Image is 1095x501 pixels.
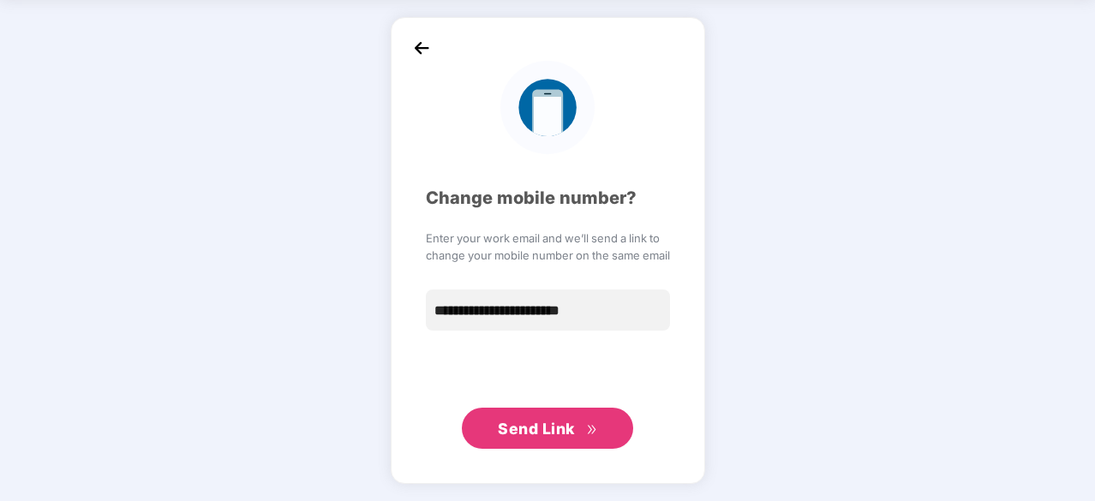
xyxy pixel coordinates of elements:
img: logo [500,61,594,154]
div: Change mobile number? [426,185,670,212]
span: change your mobile number on the same email [426,247,670,264]
img: back_icon [409,35,434,61]
span: Send Link [498,420,575,438]
button: Send Linkdouble-right [462,408,633,449]
span: Enter your work email and we’ll send a link to [426,230,670,247]
span: double-right [586,424,597,435]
